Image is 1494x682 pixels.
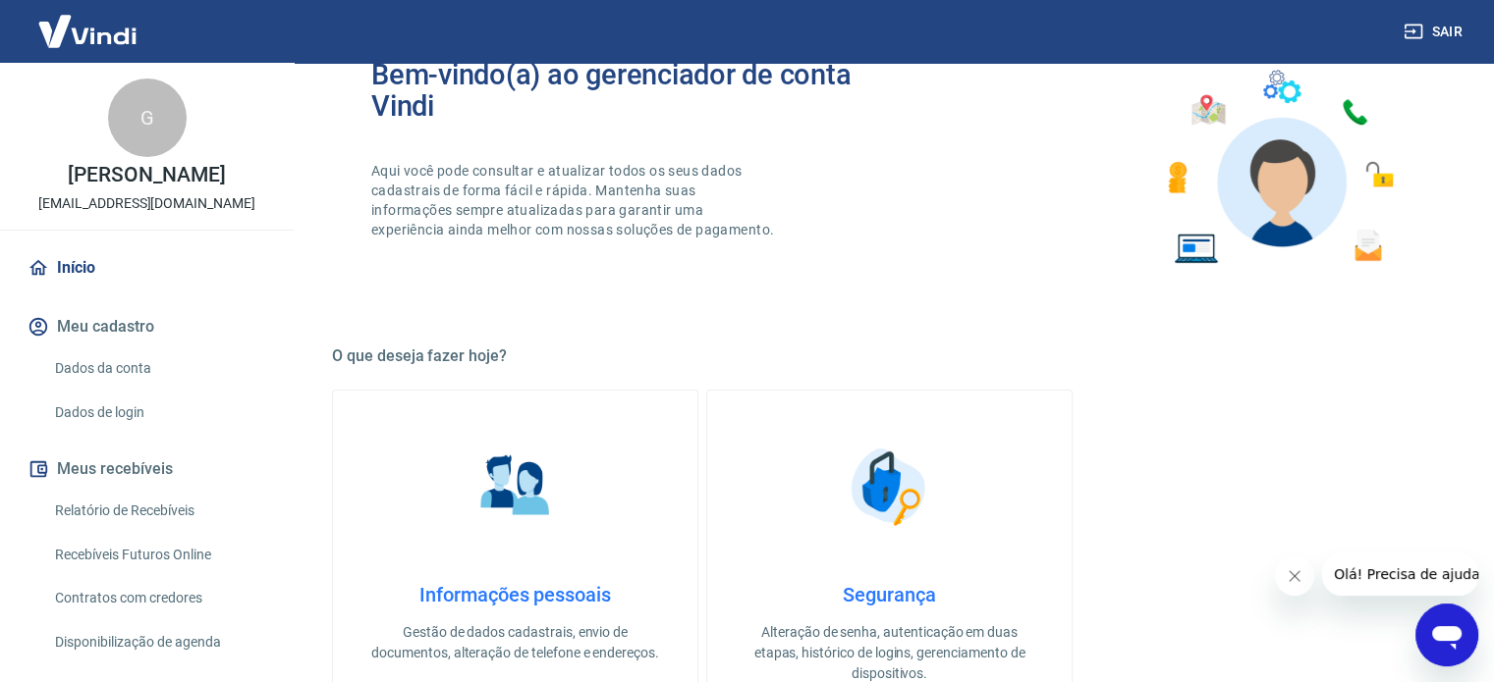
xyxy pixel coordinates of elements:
[47,622,270,662] a: Disponibilização de agenda
[24,305,270,348] button: Meu cadastro
[47,393,270,433] a: Dados de login
[841,438,939,536] img: Segurança
[68,165,225,185] p: [PERSON_NAME]
[364,583,666,606] h4: Informações pessoais
[1415,603,1478,666] iframe: Botão para abrir a janela de mensagens
[371,59,890,122] h2: Bem-vindo(a) ao gerenciador de conta Vindi
[1400,14,1470,50] button: Sair
[467,438,565,536] img: Informações pessoais
[47,535,270,575] a: Recebíveis Futuros Online
[47,491,270,531] a: Relatório de Recebíveis
[24,246,270,289] a: Início
[1275,556,1314,596] iframe: Fechar mensagem
[371,161,778,239] p: Aqui você pode consultar e atualizar todos os seus dados cadastrais de forma fácil e rápida. Mant...
[24,1,151,61] img: Vindi
[47,578,270,618] a: Contratos com credores
[47,348,270,389] a: Dados da conta
[332,346,1447,366] h5: O que deseja fazer hoje?
[38,193,255,214] p: [EMAIL_ADDRESS][DOMAIN_NAME]
[12,14,165,29] span: Olá! Precisa de ajuda?
[364,622,666,663] p: Gestão de dados cadastrais, envio de documentos, alteração de telefone e endereços.
[739,583,1040,606] h4: Segurança
[1150,59,1408,276] img: Imagem de um avatar masculino com diversos icones exemplificando as funcionalidades do gerenciado...
[108,79,187,157] div: G
[1322,552,1478,596] iframe: Mensagem da empresa
[24,447,270,491] button: Meus recebíveis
